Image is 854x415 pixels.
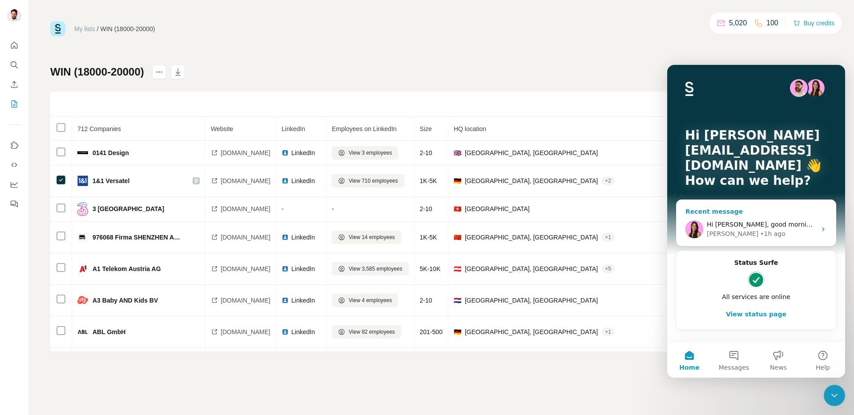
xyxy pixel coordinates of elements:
[211,125,233,132] span: Website
[50,65,144,79] h1: WIN (18000-20000)
[282,328,289,335] img: LinkedIn logo
[93,176,129,185] span: 1&1 Versatel
[77,125,121,132] span: 712 Companies
[152,65,166,79] button: actions
[454,148,461,157] span: 🇬🇧
[454,327,461,336] span: 🇩🇪
[454,264,461,273] span: 🇦🇹
[601,265,615,273] div: + 5
[93,148,129,157] span: 0141 Design
[77,176,88,186] img: company-logo
[291,264,315,273] span: LinkedIn
[420,205,432,212] span: 2-10
[291,296,315,305] span: LinkedIn
[349,149,392,157] span: View 3 employees
[332,205,334,212] span: -
[282,125,305,132] span: LinkedIn
[101,24,155,33] div: WIN (18000-20000)
[465,327,598,336] span: [GEOGRAPHIC_DATA], [GEOGRAPHIC_DATA]
[291,233,315,242] span: LinkedIn
[282,265,289,272] img: LinkedIn logo
[420,297,432,304] span: 2-10
[332,174,404,188] button: View 710 employees
[729,18,747,28] p: 5,020
[824,385,845,406] iframe: Intercom live chat
[454,204,461,213] span: 🇭🇰
[601,328,615,336] div: + 1
[349,328,395,336] span: View 82 employees
[282,205,284,212] span: -
[332,262,409,275] button: View 3,585 employees
[332,294,398,307] button: View 4 employees
[7,176,21,192] button: Dashboard
[601,177,615,185] div: + 2
[793,17,834,29] button: Buy credits
[291,327,315,336] span: LinkedIn
[465,204,530,213] span: [GEOGRAPHIC_DATA]
[7,196,21,212] button: Feedback
[349,296,392,304] span: View 4 employees
[77,263,88,274] img: company-logo
[221,264,270,273] span: [DOMAIN_NAME]
[465,176,598,185] span: [GEOGRAPHIC_DATA], [GEOGRAPHIC_DATA]
[349,265,403,273] span: View 3,585 employees
[77,202,88,216] img: company-logo
[454,125,486,132] span: HQ location
[7,137,21,153] button: Use Surfe on LinkedIn
[77,295,88,306] img: company-logo
[77,148,88,158] img: company-logo
[7,76,21,92] button: Enrich CSV
[667,65,845,378] iframe: Intercom live chat
[93,327,125,336] span: ABL GmbH
[420,149,432,156] span: 2-10
[7,9,21,23] img: Avatar
[77,232,88,243] img: company-logo
[465,233,598,242] span: [GEOGRAPHIC_DATA], [GEOGRAPHIC_DATA]
[282,297,289,304] img: LinkedIn logo
[420,234,437,241] span: 1K-5K
[420,328,443,335] span: 201-500
[332,146,398,160] button: View 3 employees
[349,177,398,185] span: View 710 employees
[420,177,437,184] span: 1K-5K
[221,233,270,242] span: [DOMAIN_NAME]
[282,234,289,241] img: LinkedIn logo
[93,264,161,273] span: A1 Telekom Austria AG
[221,176,270,185] span: [DOMAIN_NAME]
[221,148,270,157] span: [DOMAIN_NAME]
[97,24,99,33] li: /
[465,264,598,273] span: [GEOGRAPHIC_DATA], [GEOGRAPHIC_DATA]
[93,204,164,213] span: 3 [GEOGRAPHIC_DATA]
[420,265,441,272] span: 5K-10K
[93,296,158,305] span: A3 Baby AND Kids BV
[221,327,270,336] span: [DOMAIN_NAME]
[454,296,461,305] span: 🇳🇱
[766,18,778,28] p: 100
[282,177,289,184] img: LinkedIn logo
[93,233,184,242] span: 976068 Firma SHENZHEN AONI ELECTRONIC CO., LTD in [GEOGRAPHIC_DATA]
[332,231,401,244] button: View 14 employees
[7,37,21,53] button: Quick start
[77,327,88,337] img: company-logo
[221,204,270,213] span: [DOMAIN_NAME]
[291,176,315,185] span: LinkedIn
[221,296,270,305] span: [DOMAIN_NAME]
